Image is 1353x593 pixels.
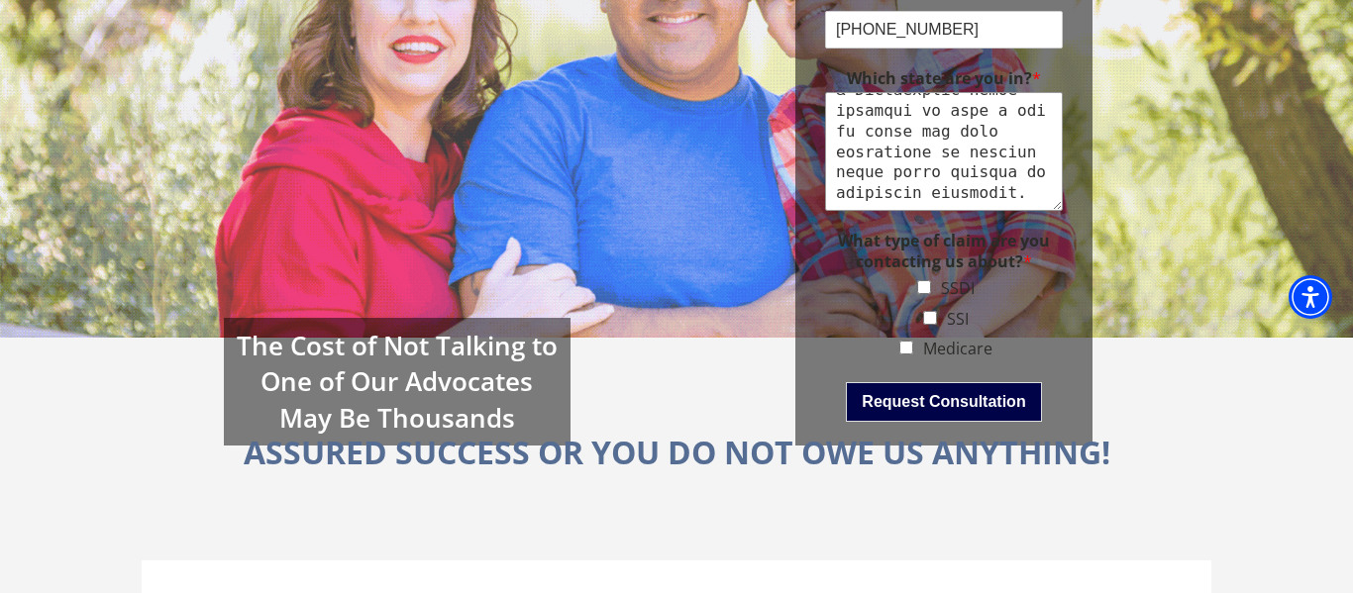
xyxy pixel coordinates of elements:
[825,11,1063,49] input: Phone
[941,277,975,299] label: SSDI
[1289,275,1332,319] div: Accessibility Menu
[825,68,1063,89] label: Which state are you in?
[923,338,992,359] label: Medicare
[825,231,1063,272] label: What type of claim are you contacting us about?
[224,318,571,445] div: The Cost of Not Talking to One of Our Advocates May Be Thousands
[846,382,1041,422] button: Request Consultation
[244,427,1110,477] h1: ASSURED SUCCESS OR YOU DO NOT OWE US ANYTHING!
[947,308,969,330] label: SSI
